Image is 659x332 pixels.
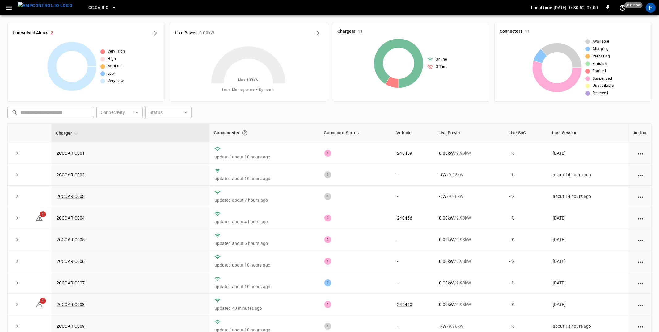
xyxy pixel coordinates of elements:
div: 1 [324,236,331,243]
a: 2CCCARIC005 [57,237,85,242]
span: Low [108,71,115,77]
a: 240459 [397,151,412,156]
span: Charger [56,129,80,137]
button: expand row [13,149,22,158]
div: 1 [324,150,331,157]
p: updated about 4 hours ago [214,219,315,225]
div: 1 [324,193,331,200]
button: expand row [13,213,22,223]
p: updated about 6 hours ago [214,240,315,246]
td: [DATE] [548,294,629,315]
p: 0.00 kW [439,280,454,286]
div: / 9.98 kW [439,323,499,329]
a: 1 [36,215,43,220]
div: / 9.98 kW [439,150,499,156]
div: / 9.98 kW [439,237,499,243]
div: action cell options [636,258,644,264]
th: Connector Status [319,124,392,142]
td: about 14 hours ago [548,186,629,207]
p: updated 40 minutes ago [214,305,315,311]
span: Suspended [593,76,612,82]
p: 0.00 kW [439,258,454,264]
span: 1 [40,211,46,217]
button: Energy Overview [312,28,322,38]
div: action cell options [636,150,644,156]
div: 1 [324,215,331,221]
td: - % [504,272,548,294]
span: Unavailable [593,83,614,89]
td: [DATE] [548,250,629,272]
a: 2CCCARIC008 [57,302,85,307]
span: Very Low [108,78,124,84]
p: updated about 7 hours ago [214,197,315,203]
th: Last Session [548,124,629,142]
div: action cell options [636,237,644,243]
h6: 2 [51,30,53,36]
td: - % [504,229,548,250]
div: 1 [324,301,331,308]
td: - % [504,207,548,229]
span: just now [624,2,643,8]
td: - % [504,186,548,207]
p: - kW [439,172,446,178]
span: Load Management = Dynamic [222,87,275,93]
a: 240456 [397,216,412,221]
div: / 9.98 kW [439,215,499,221]
h6: 0.00 kW [199,30,214,36]
button: expand row [13,170,22,179]
h6: Unresolved Alerts [13,30,48,36]
h6: Chargers [337,28,356,35]
span: High [108,56,116,62]
th: Vehicle [392,124,434,142]
a: 2CCCARIC006 [57,259,85,264]
a: 1 [36,302,43,307]
div: / 9.98 kW [439,280,499,286]
td: - [392,229,434,250]
span: Very High [108,48,125,55]
button: expand row [13,321,22,331]
a: 2CCCARIC003 [57,194,85,199]
th: Live Power [434,124,504,142]
div: action cell options [636,323,644,329]
span: Finished [593,61,608,67]
button: expand row [13,235,22,244]
div: / 9.98 kW [439,193,499,200]
th: Action [629,124,651,142]
div: Connectivity [214,127,315,138]
div: 1 [324,323,331,330]
span: Max. 100 kW [238,77,259,83]
p: Local time [531,5,552,11]
td: - % [504,142,548,164]
span: CC.CA.RIC [88,4,108,11]
button: expand row [13,257,22,266]
p: updated about 10 hours ago [214,262,315,268]
a: 2CCCARIC009 [57,324,85,329]
a: 2CCCARIC002 [57,172,85,177]
td: [DATE] [548,229,629,250]
button: expand row [13,300,22,309]
div: 1 [324,279,331,286]
div: action cell options [636,280,644,286]
h6: 11 [358,28,363,35]
button: set refresh interval [618,3,627,13]
img: ampcontrol.io logo [18,2,72,10]
button: expand row [13,278,22,288]
button: expand row [13,192,22,201]
p: 0.00 kW [439,150,454,156]
div: / 9.98 kW [439,301,499,308]
a: 2CCCARIC001 [57,151,85,156]
span: Available [593,39,609,45]
div: action cell options [636,301,644,308]
td: [DATE] [548,272,629,294]
p: - kW [439,323,446,329]
p: 0.00 kW [439,237,454,243]
button: All Alerts [150,28,159,38]
span: Faulted [593,68,606,74]
td: - [392,186,434,207]
h6: Connectors [500,28,522,35]
div: / 9.98 kW [439,172,499,178]
span: 1 [40,298,46,304]
th: Live SoC [504,124,548,142]
span: Preparing [593,53,610,60]
td: - [392,250,434,272]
